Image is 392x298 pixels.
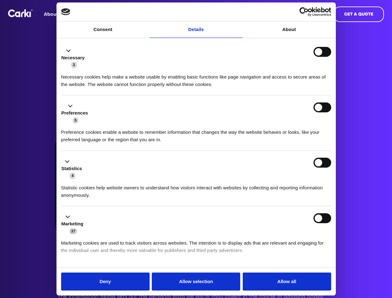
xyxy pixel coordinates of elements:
button: Marketing (37) [61,213,87,235]
label: Preferences [61,110,88,117]
span: 3 [71,62,77,68]
div: Statistic cookies help website owners to understand how visitors interact with websites by collec... [61,179,331,199]
button: Allow selection [152,273,240,291]
a: Blog [111,2,130,26]
a: About [243,21,336,38]
div: Marketing cookies are used to track visitors across websites. The intention is to display ads tha... [61,235,331,254]
button: Deny [61,273,150,291]
span: 37 [69,228,77,234]
button: Statistics (4) [61,158,86,179]
a: Details [150,21,243,38]
a: About us [40,2,70,26]
strong: GET A QUOTE [344,11,373,17]
label: Necessary [61,54,85,61]
span: 5 [73,117,79,124]
button: Preferences (5) [61,102,92,124]
a: 0161 399 1798 [255,2,296,26]
img: logo [61,8,70,15]
label: Marketing [61,220,83,228]
button: Necessary (3) [61,47,88,69]
a: Help & Advice [70,2,111,26]
div: Preference cookies enable a website to remember information that changes the way the website beha... [61,124,331,143]
a: Usercentrics Cookiebot - opens in a new window [277,7,331,16]
a: home [8,9,33,17]
label: Statistics [61,165,82,172]
div: Necessary cookies help make a website usable by enabling basic functions like page navigation and... [61,69,331,88]
a: Consent [56,21,150,38]
button: Allow all [243,273,331,291]
a: GET A QUOTE [334,7,384,22]
span: 4 [70,173,75,179]
img: Logo [8,9,33,17]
